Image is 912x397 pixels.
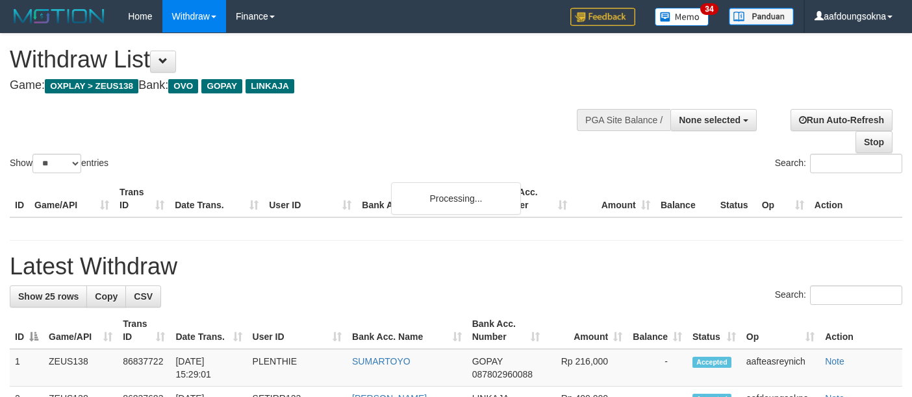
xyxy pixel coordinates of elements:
td: 1 [10,349,44,387]
span: GOPAY [201,79,242,93]
th: Game/API [29,180,114,217]
a: CSV [125,285,161,307]
span: Copy 087802960088 to clipboard [472,369,533,379]
label: Show entries [10,154,108,173]
th: ID: activate to sort column descending [10,312,44,349]
span: OVO [168,79,198,93]
td: PLENTHIE [247,349,347,387]
img: Button%20Memo.svg [655,8,709,26]
input: Search: [810,285,902,305]
th: User ID [264,180,357,217]
th: Status: activate to sort column ascending [687,312,741,349]
th: User ID: activate to sort column ascending [247,312,347,349]
span: Show 25 rows [18,291,79,302]
select: Showentries [32,154,81,173]
img: Feedback.jpg [570,8,635,26]
label: Search: [775,285,902,305]
th: Amount [572,180,655,217]
th: Bank Acc. Name: activate to sort column ascending [347,312,467,349]
span: Accepted [692,357,731,368]
th: Action [809,180,902,217]
div: Processing... [391,182,521,215]
span: 34 [700,3,718,15]
a: Note [825,356,844,367]
th: ID [10,180,29,217]
div: PGA Site Balance / [577,109,670,131]
th: Date Trans. [170,180,264,217]
td: [DATE] 15:29:01 [170,349,247,387]
th: Game/API: activate to sort column ascending [44,312,118,349]
span: None selected [679,115,741,125]
span: GOPAY [472,356,503,367]
img: panduan.png [729,8,794,25]
a: Stop [855,131,893,153]
td: - [627,349,687,387]
th: Balance: activate to sort column ascending [627,312,687,349]
th: Trans ID: activate to sort column ascending [118,312,170,349]
h4: Game: Bank: [10,79,595,92]
label: Search: [775,154,902,173]
th: Op: activate to sort column ascending [741,312,820,349]
th: Bank Acc. Number: activate to sort column ascending [467,312,546,349]
span: LINKAJA [246,79,294,93]
span: Copy [95,291,118,302]
th: Action [820,312,902,349]
td: Rp 216,000 [545,349,627,387]
a: SUMARTOYO [352,356,411,367]
td: 86837722 [118,349,170,387]
button: None selected [670,109,757,131]
th: Date Trans.: activate to sort column ascending [170,312,247,349]
th: Bank Acc. Name [357,180,488,217]
a: Show 25 rows [10,285,87,307]
th: Status [715,180,757,217]
td: ZEUS138 [44,349,118,387]
th: Op [757,180,809,217]
a: Copy [86,285,126,307]
th: Trans ID [114,180,170,217]
th: Bank Acc. Number [488,180,572,217]
span: CSV [134,291,153,302]
img: MOTION_logo.png [10,6,108,26]
th: Balance [655,180,715,217]
td: aafteasreynich [741,349,820,387]
th: Amount: activate to sort column ascending [545,312,627,349]
span: OXPLAY > ZEUS138 [45,79,138,93]
h1: Latest Withdraw [10,254,902,280]
h1: Withdraw List [10,47,595,73]
input: Search: [810,154,902,173]
a: Run Auto-Refresh [791,109,893,131]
